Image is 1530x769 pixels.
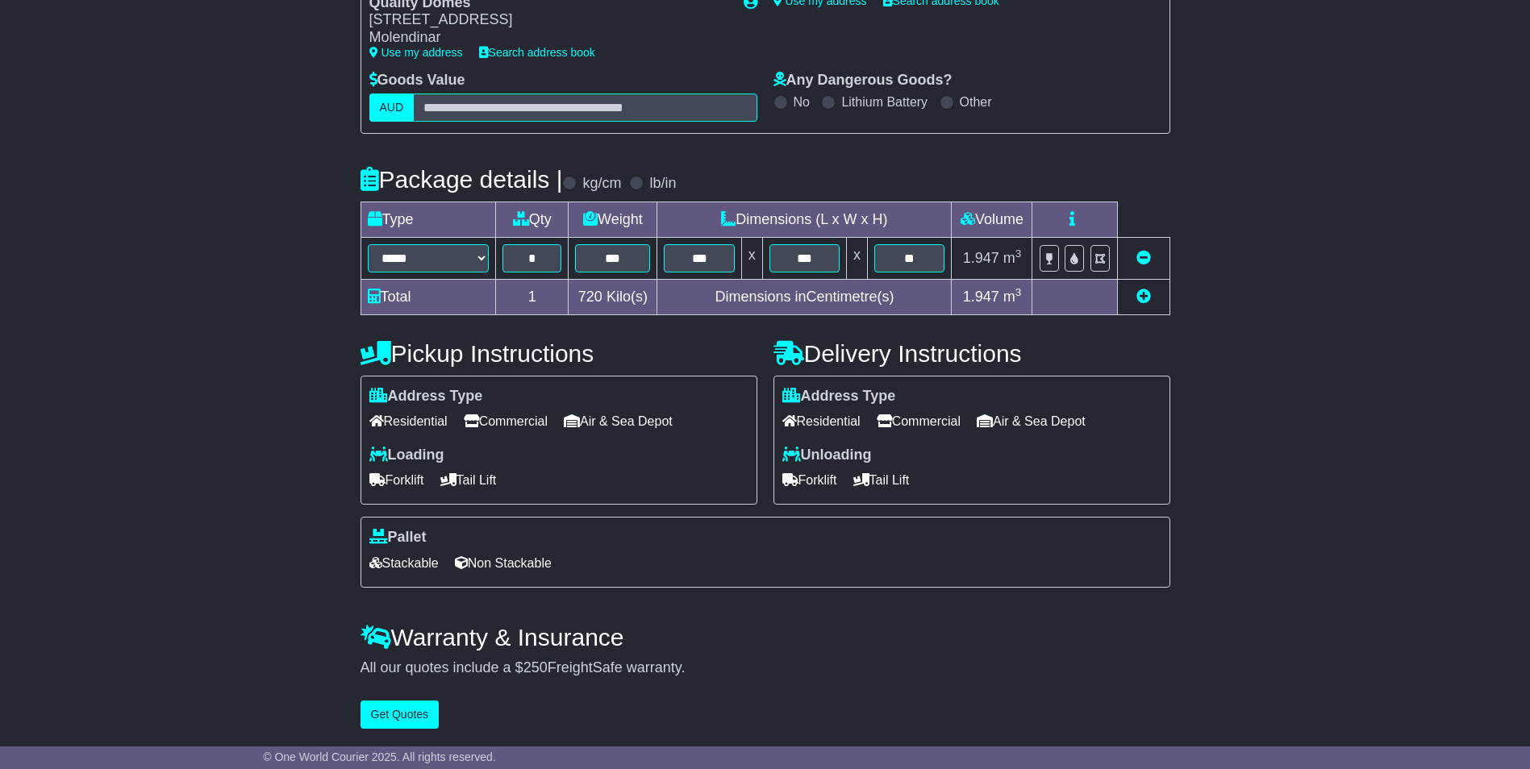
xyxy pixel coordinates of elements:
[496,279,569,314] td: 1
[479,46,595,59] a: Search address book
[952,202,1032,237] td: Volume
[455,551,552,576] span: Non Stackable
[1015,286,1022,298] sup: 3
[464,409,548,434] span: Commercial
[1136,289,1151,305] a: Add new item
[523,659,548,675] span: 250
[1136,250,1151,266] a: Remove this item
[369,46,463,59] a: Use my address
[369,72,465,89] label: Goods Value
[361,624,1170,651] h4: Warranty & Insurance
[369,409,448,434] span: Residential
[657,279,952,314] td: Dimensions in Centimetre(s)
[847,237,868,279] td: x
[369,529,427,547] label: Pallet
[361,202,496,237] td: Type
[741,237,762,279] td: x
[569,279,657,314] td: Kilo(s)
[853,468,910,493] span: Tail Lift
[369,388,483,405] label: Address Type
[960,94,992,110] label: Other
[794,94,810,110] label: No
[369,447,444,464] label: Loading
[369,551,439,576] span: Stackable
[582,175,621,193] label: kg/cm
[1015,247,1022,260] sup: 3
[1003,289,1022,305] span: m
[841,94,928,110] label: Lithium Battery
[361,166,563,193] h4: Package details |
[361,659,1170,677] div: All our quotes include a $ FreightSafe warranty.
[361,340,757,367] h4: Pickup Instructions
[369,29,727,47] div: Molendinar
[782,388,896,405] label: Address Type
[782,447,872,464] label: Unloading
[440,468,497,493] span: Tail Lift
[649,175,676,193] label: lb/in
[1003,250,1022,266] span: m
[773,72,953,89] label: Any Dangerous Goods?
[569,202,657,237] td: Weight
[782,468,837,493] span: Forklift
[963,250,999,266] span: 1.947
[496,202,569,237] td: Qty
[657,202,952,237] td: Dimensions (L x W x H)
[564,409,673,434] span: Air & Sea Depot
[578,289,602,305] span: 720
[361,700,440,729] button: Get Quotes
[369,11,727,29] div: [STREET_ADDRESS]
[877,409,961,434] span: Commercial
[782,409,861,434] span: Residential
[977,409,1086,434] span: Air & Sea Depot
[369,468,424,493] span: Forklift
[263,750,496,763] span: © One World Courier 2025. All rights reserved.
[369,94,415,122] label: AUD
[773,340,1170,367] h4: Delivery Instructions
[361,279,496,314] td: Total
[963,289,999,305] span: 1.947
